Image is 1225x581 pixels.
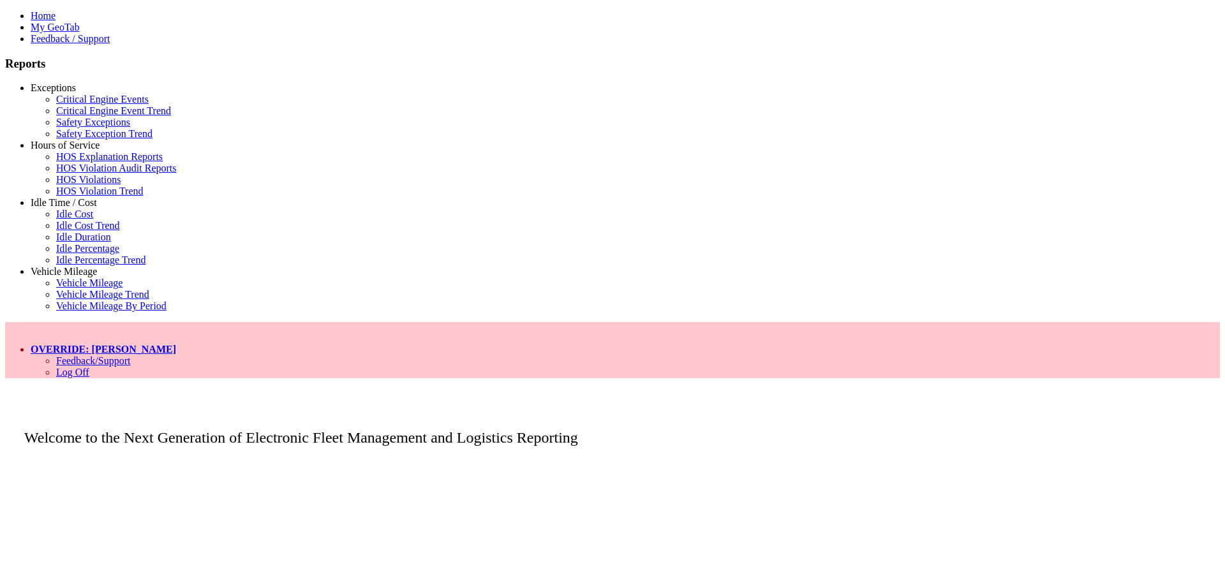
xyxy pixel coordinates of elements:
a: Hours of Service [31,140,100,151]
a: Log Off [56,367,89,378]
a: Idle Cost Trend [56,220,120,231]
a: HOS Violations [56,174,121,185]
a: HOS Violation Trend [56,186,144,196]
a: Vehicle Mileage [56,277,122,288]
a: Idle Percentage Trend [56,254,145,265]
a: Feedback / Support [31,33,110,44]
a: Home [31,10,56,21]
a: Idle Duration [56,232,111,242]
a: HOS Explanation Reports [56,151,163,162]
a: Safety Exception Trend [56,128,152,139]
a: Feedback/Support [56,355,130,366]
a: Critical Engine Event Trend [56,105,171,116]
a: Idle Time / Cost [31,197,97,208]
p: Welcome to the Next Generation of Electronic Fleet Management and Logistics Reporting [5,410,1220,446]
a: Idle Percentage [56,243,119,254]
a: Vehicle Mileage Trend [56,289,149,300]
a: Vehicle Mileage [31,266,97,277]
a: Exceptions [31,82,76,93]
a: Vehicle Mileage By Period [56,300,167,311]
a: My GeoTab [31,22,80,33]
a: OVERRIDE: [PERSON_NAME] [31,344,176,355]
a: Safety Exceptions [56,117,130,128]
h3: Reports [5,57,1220,71]
a: HOS Violation Audit Reports [56,163,177,173]
a: Critical Engine Events [56,94,149,105]
a: Idle Cost [56,209,93,219]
